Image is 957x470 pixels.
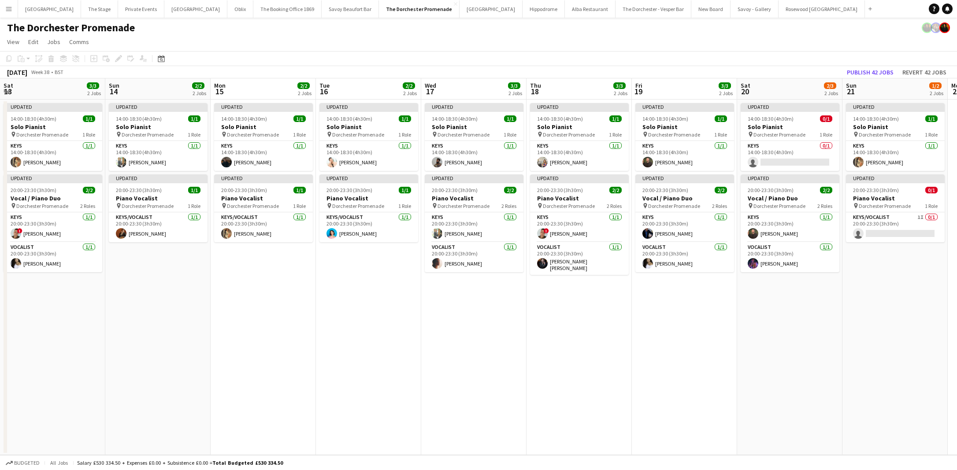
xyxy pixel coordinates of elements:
span: 1 Role [293,131,306,138]
span: 14:00-18:30 (4h30m) [748,115,794,122]
span: Sat [741,81,750,89]
app-card-role: Vocalist1/120:00-23:30 (3h30m)[PERSON_NAME] [741,242,839,272]
app-job-card: Updated20:00-23:30 (3h30m)2/2Vocal / Piano Duo Dorchester Promenade2 RolesKeys1/120:00-23:30 (3h3... [635,174,734,272]
span: 20:00-23:30 (3h30m) [432,187,478,193]
span: Dorchester Promenade [753,131,805,138]
span: 20:00-23:30 (3h30m) [748,187,794,193]
div: Updated [425,103,523,110]
span: Thu [530,81,541,89]
span: 2/3 [824,82,836,89]
span: 1 Role [504,131,516,138]
h3: Piano Vocalist [530,194,629,202]
div: BST [55,69,63,75]
span: 2 Roles [712,203,727,209]
div: Updated20:00-23:30 (3h30m)0/1Piano Vocalist Dorchester Promenade1 RoleKeys/Vocalist1I0/120:00-23:... [846,174,945,242]
div: Updated [635,174,734,181]
h3: Piano Vocalist [214,194,313,202]
span: 3/3 [87,82,99,89]
h3: Solo Pianist [530,123,629,131]
div: 2 Jobs [614,90,627,96]
button: Budgeted [4,458,41,468]
app-user-avatar: Celine Amara [922,22,932,33]
div: Updated [214,103,313,110]
h3: Vocal / Piano Duo [4,194,102,202]
span: 1 Role [293,203,306,209]
span: 14:00-18:30 (4h30m) [221,115,267,122]
app-card-role: Keys1/120:00-23:30 (3h30m)[PERSON_NAME] [425,212,523,242]
h1: The Dorchester Promenade [7,21,135,34]
h3: Solo Pianist [846,123,945,131]
span: 1/1 [715,115,727,122]
span: Budgeted [14,460,40,466]
h3: Vocal / Piano Duo [741,194,839,202]
span: Dorchester Promenade [438,131,490,138]
span: 14:00-18:30 (4h30m) [642,115,688,122]
app-job-card: Updated20:00-23:30 (3h30m)1/1Piano Vocalist Dorchester Promenade1 RoleKeys/Vocalist1/120:00-23:30... [109,174,208,242]
span: 14:00-18:30 (4h30m) [537,115,583,122]
app-card-role: Keys1/120:00-23:30 (3h30m)![PERSON_NAME] [4,212,102,242]
app-card-role: Keys1/120:00-23:30 (3h30m)[PERSON_NAME] [741,212,839,242]
span: Dorchester Promenade [227,131,279,138]
span: 1/1 [188,187,200,193]
app-job-card: Updated14:00-18:30 (4h30m)1/1Solo Pianist Dorchester Promenade1 RoleKeys1/114:00-18:30 (4h30m)[PE... [4,103,102,171]
span: Comms [69,38,89,46]
div: Updated [214,174,313,181]
span: 14:00-18:30 (4h30m) [11,115,56,122]
div: Updated [4,174,102,181]
app-card-role: Keys1/120:00-23:30 (3h30m)[PERSON_NAME] [635,212,734,242]
app-card-role: Keys/Vocalist1/120:00-23:30 (3h30m)[PERSON_NAME] [319,212,418,242]
app-card-role: Keys1/114:00-18:30 (4h30m)[PERSON_NAME] [635,141,734,171]
div: 2 Jobs [87,90,101,96]
button: Hippodrome [523,0,565,18]
span: 14:00-18:30 (4h30m) [432,115,478,122]
h3: Piano Vocalist [425,194,523,202]
button: The Booking Office 1869 [253,0,322,18]
h3: Piano Vocalist [109,194,208,202]
span: 1 Role [398,131,411,138]
span: 2/2 [715,187,727,193]
span: Wed [425,81,436,89]
app-card-role: Keys/Vocalist1I0/120:00-23:30 (3h30m) [846,212,945,242]
div: 2 Jobs [719,90,733,96]
button: New Board [691,0,731,18]
button: [GEOGRAPHIC_DATA] [460,0,523,18]
span: 1 Role [82,131,95,138]
span: 2/2 [609,187,622,193]
div: Updated [109,103,208,110]
div: Updated20:00-23:30 (3h30m)2/2Piano Vocalist Dorchester Promenade2 RolesKeys1/120:00-23:30 (3h30m)... [425,174,523,272]
button: Alba Restaurant [565,0,616,18]
span: 1 Role [714,131,727,138]
app-job-card: Updated20:00-23:30 (3h30m)1/1Piano Vocalist Dorchester Promenade1 RoleKeys/Vocalist1/120:00-23:30... [319,174,418,242]
div: [DATE] [7,68,27,77]
div: 2 Jobs [403,90,417,96]
div: Updated [741,103,839,110]
span: 1 Role [188,131,200,138]
span: 2/2 [192,82,204,89]
div: 2 Jobs [298,90,312,96]
span: 19 [634,86,642,96]
span: 20:00-23:30 (3h30m) [11,187,56,193]
div: Updated [530,174,629,181]
span: 1 Role [609,131,622,138]
button: Oblix [227,0,253,18]
span: 20 [739,86,750,96]
app-card-role: Keys1/114:00-18:30 (4h30m)[PERSON_NAME] [4,141,102,171]
div: Updated [741,174,839,181]
app-card-role: Keys1/114:00-18:30 (4h30m)[PERSON_NAME] [214,141,313,171]
app-card-role: Keys1/114:00-18:30 (4h30m)[PERSON_NAME] [530,141,629,171]
a: Comms [66,36,93,48]
app-job-card: Updated14:00-18:30 (4h30m)1/1Solo Pianist Dorchester Promenade1 RoleKeys1/114:00-18:30 (4h30m)[PE... [635,103,734,171]
span: 20:00-23:30 (3h30m) [642,187,688,193]
app-job-card: Updated20:00-23:30 (3h30m)1/1Piano Vocalist Dorchester Promenade1 RoleKeys/Vocalist1/120:00-23:30... [214,174,313,242]
app-card-role: Vocalist1/120:00-23:30 (3h30m)[PERSON_NAME] [4,242,102,272]
h3: Solo Pianist [741,123,839,131]
span: 2 Roles [80,203,95,209]
span: 1/1 [83,115,95,122]
span: Sat [4,81,13,89]
span: Total Budgeted £530 334.50 [212,459,283,466]
span: 0/1 [820,115,832,122]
